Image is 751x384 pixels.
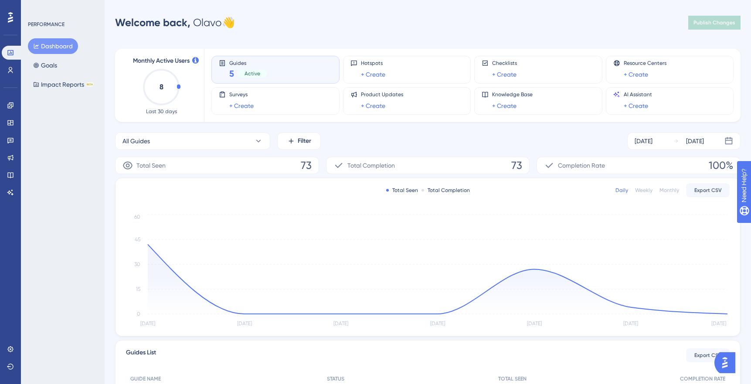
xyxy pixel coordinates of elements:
[361,69,385,80] a: + Create
[347,160,395,171] span: Total Completion
[134,214,140,220] tspan: 60
[492,101,517,111] a: + Create
[133,56,190,66] span: Monthly Active Users
[160,83,163,91] text: 8
[492,91,533,98] span: Knowledge Base
[558,160,605,171] span: Completion Rate
[680,375,725,382] span: COMPLETION RATE
[115,132,270,150] button: All Guides
[327,375,344,382] span: STATUS
[361,91,403,98] span: Product Updates
[709,158,733,172] span: 100%
[115,16,190,29] span: Welcome back,
[126,347,156,363] span: Guides List
[333,320,348,327] tspan: [DATE]
[498,375,527,382] span: TOTAL SEEN
[122,136,150,146] span: All Guides
[298,136,311,146] span: Filter
[615,187,628,194] div: Daily
[624,101,648,111] a: + Create
[237,320,252,327] tspan: [DATE]
[693,19,735,26] span: Publish Changes
[28,38,78,54] button: Dashboard
[635,187,652,194] div: Weekly
[511,158,522,172] span: 73
[694,352,722,359] span: Export CSV
[28,57,62,73] button: Goals
[694,187,722,194] span: Export CSV
[624,91,652,98] span: AI Assistant
[86,82,94,87] div: BETA
[229,60,267,66] span: Guides
[623,320,638,327] tspan: [DATE]
[624,60,666,67] span: Resource Centers
[136,160,166,171] span: Total Seen
[686,348,730,362] button: Export CSV
[135,236,140,243] tspan: 45
[386,187,418,194] div: Total Seen
[229,91,254,98] span: Surveys
[20,2,54,13] span: Need Help?
[140,320,155,327] tspan: [DATE]
[134,261,140,267] tspan: 30
[686,136,704,146] div: [DATE]
[146,108,177,115] span: Last 30 days
[115,16,235,30] div: Olavo 👋
[714,350,741,376] iframe: UserGuiding AI Assistant Launcher
[624,69,648,80] a: + Create
[711,320,726,327] tspan: [DATE]
[28,77,99,92] button: Impact ReportsBETA
[527,320,542,327] tspan: [DATE]
[137,311,140,317] tspan: 0
[492,69,517,80] a: + Create
[688,16,741,30] button: Publish Changes
[229,101,254,111] a: + Create
[492,60,517,67] span: Checklists
[686,183,730,197] button: Export CSV
[229,67,234,80] span: 5
[130,375,161,382] span: GUIDE NAME
[301,158,312,172] span: 73
[361,60,385,67] span: Hotspots
[430,320,445,327] tspan: [DATE]
[659,187,679,194] div: Monthly
[277,132,321,150] button: Filter
[421,187,470,194] div: Total Completion
[635,136,652,146] div: [DATE]
[136,286,140,292] tspan: 15
[245,70,260,77] span: Active
[361,101,385,111] a: + Create
[28,21,65,28] div: PERFORMANCE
